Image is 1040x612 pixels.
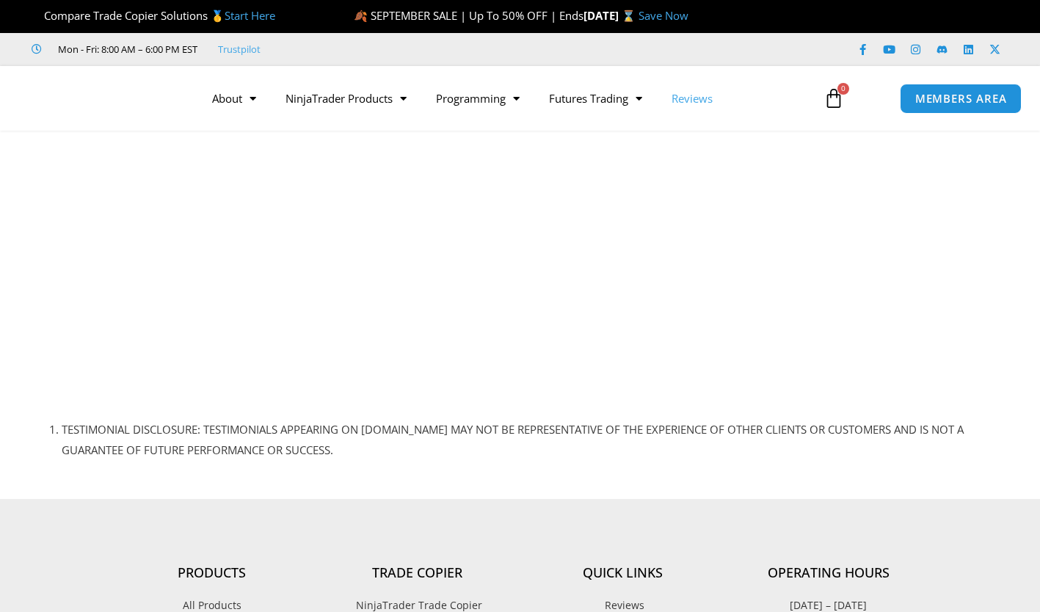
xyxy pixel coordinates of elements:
span: Mon - Fri: 8:00 AM – 6:00 PM EST [54,40,197,58]
h4: Quick Links [520,565,726,581]
a: 0 [801,77,866,120]
a: Futures Trading [534,81,657,115]
a: Reviews [657,81,727,115]
nav: Menu [197,81,811,115]
img: 🏆 [32,10,43,21]
a: Start Here [225,8,275,23]
span: 0 [837,83,849,95]
a: NinjaTrader Products [271,81,421,115]
a: Trustpilot [218,40,261,58]
span: 🍂 SEPTEMBER SALE | Up To 50% OFF | Ends [354,8,583,23]
li: TESTIMONIAL DISCLOSURE: TESTIMONIALS APPEARING ON [DOMAIN_NAME] MAY NOT BE REPRESENTATIVE OF THE ... [62,420,1012,461]
a: MEMBERS AREA [900,84,1022,114]
a: Save Now [639,8,688,23]
a: Programming [421,81,534,115]
img: LogoAI | Affordable Indicators – NinjaTrader [24,72,182,125]
a: About [197,81,271,115]
span: MEMBERS AREA [915,93,1007,104]
h4: Products [109,565,315,581]
span: Compare Trade Copier Solutions 🥇 [32,8,275,23]
strong: [DATE] ⌛ [583,8,639,23]
h4: Operating Hours [726,565,931,581]
h4: Trade Copier [315,565,520,581]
